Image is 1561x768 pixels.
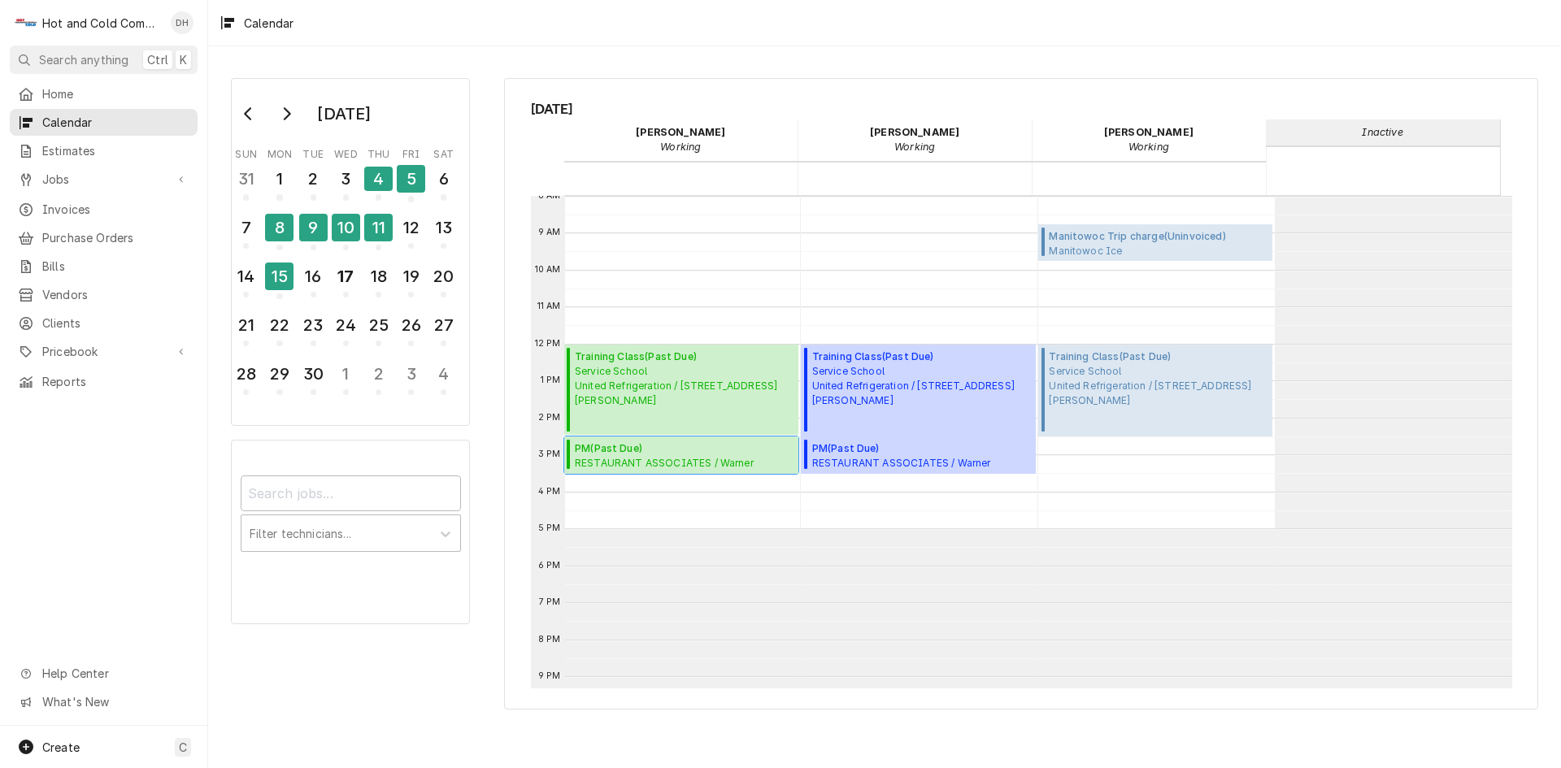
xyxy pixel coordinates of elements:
div: 19 [398,264,424,289]
strong: [PERSON_NAME] [1104,126,1194,138]
div: DH [171,11,193,34]
div: H [15,11,37,34]
span: PM ( Past Due ) [575,441,768,456]
span: Invoices [42,201,189,218]
div: 25 [366,313,391,337]
div: Training Class(Past Due)Service SchoolUnited Refrigeration / [STREET_ADDRESS][PERSON_NAME] [1038,345,1273,437]
div: Calendar Filters [241,461,461,569]
a: Estimates [10,137,198,164]
div: [Service] Training Class Service School United Refrigeration / 1531 Marietta Blvd NW, Atlanta, GA... [801,345,1036,437]
span: Purchase Orders [42,229,189,246]
div: 2 [301,167,326,191]
th: Tuesday [297,142,329,162]
button: Go to previous month [233,101,265,127]
button: Search anythingCtrlK [10,46,198,74]
span: Clients [42,315,189,332]
div: 29 [267,362,292,386]
a: Reports [10,368,198,395]
div: 11 [364,214,393,241]
a: Bills [10,253,198,280]
div: 2 [366,362,391,386]
div: 30 [301,362,326,386]
div: 26 [398,313,424,337]
em: Working [1128,141,1169,153]
div: PM(Past Due)RESTAURANT ASSOCIATES / WarnerTechwood Market / [STREET_ADDRESS] [564,436,799,474]
span: Estimates [42,142,189,159]
input: Search jobs... [241,475,461,511]
th: Monday [263,142,297,162]
div: undefined - Inactive [1266,119,1500,145]
div: [DATE] [311,100,376,128]
span: 9 AM [534,226,565,239]
div: 3 [333,167,359,191]
div: 4 [364,167,393,191]
a: Go to What's New [10,688,198,715]
th: Sunday [230,142,263,162]
span: Search anything [39,51,128,68]
strong: [PERSON_NAME] [636,126,725,138]
span: RESTAURANT ASSOCIATES / Warner Techwood Market / [STREET_ADDRESS] [575,456,768,469]
div: David Harris - Working [798,119,1032,160]
span: 8 AM [534,189,565,202]
div: Daryl Harris's Avatar [171,11,193,34]
span: Reports [42,373,189,390]
div: PM(Past Due)RESTAURANT ASSOCIATES / WarnerTechwood Market / [STREET_ADDRESS] [801,436,1036,474]
div: 12 [398,215,424,240]
span: 2 PM [534,411,565,424]
th: Saturday [428,142,460,162]
span: Create [42,740,80,754]
span: Pricebook [42,343,165,360]
th: Wednesday [329,142,362,162]
em: Working [660,141,701,153]
a: Go to Help Center [10,660,198,687]
div: Calendar Calendar [504,78,1538,709]
span: 4 PM [534,485,565,498]
div: 22 [267,313,292,337]
span: Service School United Refrigeration / [STREET_ADDRESS][PERSON_NAME] [575,364,794,408]
div: 15 [265,263,294,290]
div: Calendar Day Picker [231,78,470,426]
span: 11 AM [533,300,565,313]
div: [Service] Training Class Service School United Refrigeration / 1531 Marietta Blvd NW, Atlanta, GA... [564,345,799,437]
a: Go to Pricebook [10,338,198,365]
a: Clients [10,310,198,336]
span: Ctrl [147,51,168,68]
div: 5 [397,165,425,193]
div: 21 [233,313,259,337]
span: Home [42,85,189,102]
div: 14 [233,264,259,289]
div: 3 [398,362,424,386]
div: [Service] Training Class Service School United Refrigeration / 1531 Marietta Blvd NW, Atlanta, GA... [1038,345,1273,437]
span: Vendors [42,286,189,303]
div: 24 [333,313,359,337]
span: 3 PM [534,448,565,461]
span: 12 PM [531,337,565,350]
div: 4 [431,362,456,386]
div: Hot and Cold Commercial Kitchens, Inc.'s Avatar [15,11,37,34]
a: Calendar [10,109,198,136]
span: Service School United Refrigeration / [STREET_ADDRESS][PERSON_NAME] [1049,364,1267,408]
span: C [179,739,187,756]
div: [Service] PM RESTAURANT ASSOCIATES / Warner Techwood Market / 1050 Techwood Dr, Atlanta, GA 30318... [801,436,1036,474]
div: [Service] Manitowoc Trip charge Manitowoc Ice Kennesaw State (High Point Cafe) / 119 Marietta Dr,... [1038,224,1273,262]
div: Hot and Cold Commercial Kitchens, Inc. [42,15,162,32]
em: Working [894,141,935,153]
div: [Service] PM RESTAURANT ASSOCIATES / Warner Techwood Market / 1050 Techwood Dr, Atlanta, GA 30318... [564,436,799,474]
em: Inactive [1362,126,1402,138]
div: 28 [233,362,259,386]
span: 10 AM [531,263,565,276]
span: 6 PM [534,559,565,572]
span: Service School United Refrigeration / [STREET_ADDRESS][PERSON_NAME] [812,364,1031,408]
div: 9 [299,214,328,241]
strong: [PERSON_NAME] [870,126,959,138]
span: Training Class ( Past Due ) [812,349,1031,364]
a: Vendors [10,281,198,308]
span: Bills [42,258,189,275]
div: 20 [431,264,456,289]
span: Calendar [42,114,189,131]
span: Training Class ( Past Due ) [1049,349,1267,364]
span: Manitowoc Ice [GEOGRAPHIC_DATA] ([GEOGRAPHIC_DATA]) / [STREET_ADDRESS] [1049,244,1267,257]
span: 7 PM [535,596,565,609]
span: [DATE] [531,98,1512,119]
div: 27 [431,313,456,337]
